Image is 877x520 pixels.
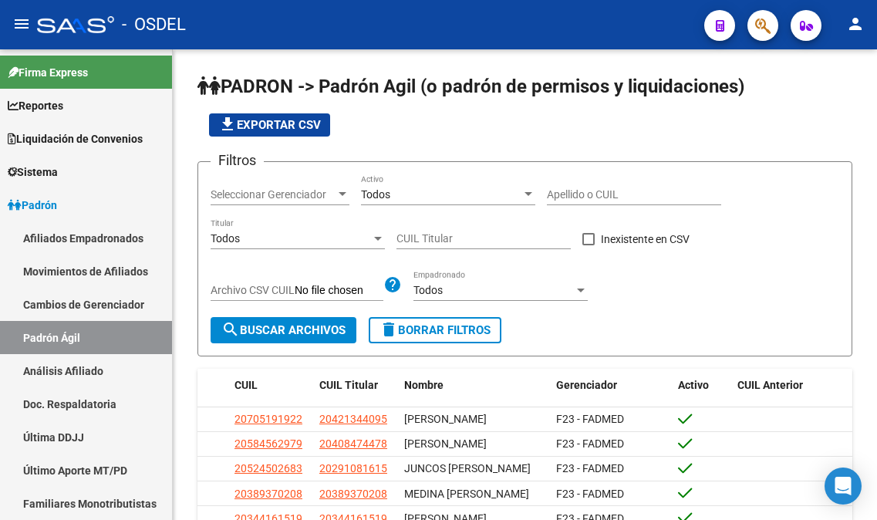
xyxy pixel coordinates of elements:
[211,284,295,296] span: Archivo CSV CUIL
[319,437,387,450] span: 20408474478
[319,462,387,474] span: 20291081615
[556,413,624,425] span: F23 - FADMED
[369,317,501,343] button: Borrar Filtros
[8,97,63,114] span: Reportes
[556,488,624,500] span: F23 - FADMED
[211,317,356,343] button: Buscar Archivos
[413,284,443,296] span: Todos
[211,232,240,245] span: Todos
[379,320,398,339] mat-icon: delete
[737,379,803,391] span: CUIL Anterior
[731,369,852,402] datatable-header-cell: CUIL Anterior
[234,462,302,474] span: 20524502683
[379,323,491,337] span: Borrar Filtros
[122,8,186,42] span: - OSDEL
[209,113,330,137] button: Exportar CSV
[234,437,302,450] span: 20584562979
[556,379,617,391] span: Gerenciador
[211,188,336,201] span: Seleccionar Gerenciador
[8,64,88,81] span: Firma Express
[556,462,624,474] span: F23 - FADMED
[228,369,313,402] datatable-header-cell: CUIL
[556,437,624,450] span: F23 - FADMED
[398,369,550,402] datatable-header-cell: Nombre
[221,320,240,339] mat-icon: search
[550,369,671,402] datatable-header-cell: Gerenciador
[404,488,529,500] span: MEDINA [PERSON_NAME]
[234,488,302,500] span: 20389370208
[8,164,58,181] span: Sistema
[404,462,531,474] span: JUNCOS [PERSON_NAME]
[218,115,237,133] mat-icon: file_download
[404,379,444,391] span: Nombre
[846,15,865,33] mat-icon: person
[12,15,31,33] mat-icon: menu
[211,150,264,171] h3: Filtros
[319,488,387,500] span: 20389370208
[8,130,143,147] span: Liquidación de Convenios
[383,275,402,294] mat-icon: help
[672,369,731,402] datatable-header-cell: Activo
[319,413,387,425] span: 20421344095
[234,413,302,425] span: 20705191922
[319,379,378,391] span: CUIL Titular
[197,76,744,97] span: PADRON -> Padrón Agil (o padrón de permisos y liquidaciones)
[295,284,383,298] input: Archivo CSV CUIL
[601,230,690,248] span: Inexistente en CSV
[234,379,258,391] span: CUIL
[404,413,487,425] span: [PERSON_NAME]
[678,379,709,391] span: Activo
[221,323,346,337] span: Buscar Archivos
[218,118,321,132] span: Exportar CSV
[313,369,398,402] datatable-header-cell: CUIL Titular
[8,197,57,214] span: Padrón
[404,437,487,450] span: [PERSON_NAME]
[825,468,862,505] div: Open Intercom Messenger
[361,188,390,201] span: Todos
